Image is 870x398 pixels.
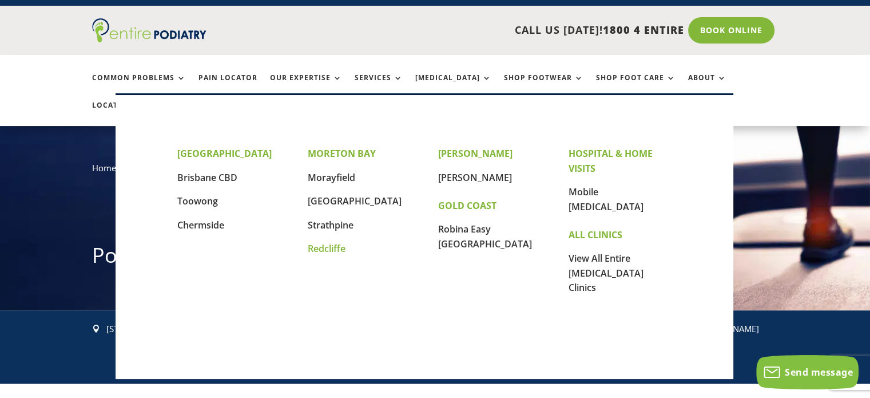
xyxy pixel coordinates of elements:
a: Common Problems [92,74,186,98]
a: Strathpine [308,219,353,231]
a: Morayfield [308,171,355,184]
a: Entire Podiatry [92,33,206,45]
h1: Podiatrist Strathpine [92,241,778,275]
a: Book Online [688,17,774,44]
img: logo (1) [92,18,206,42]
a: Pain Locator [198,74,257,98]
a: [GEOGRAPHIC_DATA] [308,195,402,207]
a: Our Expertise [270,74,342,98]
strong: [GEOGRAPHIC_DATA] [177,147,272,160]
a: Toowong [177,195,218,207]
a: Robina Easy [GEOGRAPHIC_DATA] [438,223,532,250]
a: Redcliffe [308,242,345,255]
strong: [PERSON_NAME] [438,147,513,160]
span: 1800 4 ENTIRE [603,23,684,37]
strong: HOSPITAL & HOME VISITS [569,147,653,175]
a: View All Entire [MEDICAL_DATA] Clinics [569,252,643,294]
a: Brisbane CBD [177,171,237,184]
a: Services [355,74,403,98]
span:  [92,325,100,333]
p: CALL US [DATE]! [251,23,684,38]
a: Home [92,162,116,174]
nav: breadcrumb [92,160,778,184]
button: Send message [756,355,859,389]
strong: GOLD COAST [438,199,496,212]
a: Chermside [177,219,224,231]
a: About [688,74,726,98]
a: Mobile [MEDICAL_DATA] [569,186,643,213]
strong: ALL CLINICS [569,228,622,241]
span: Send message [785,366,853,379]
p: [STREET_ADDRESS] [106,322,253,337]
a: [PERSON_NAME] [438,171,512,184]
strong: MORETON BAY [308,147,376,160]
a: [MEDICAL_DATA] [415,74,491,98]
a: Shop Footwear [504,74,583,98]
a: Locations [92,101,149,126]
a: Shop Foot Care [596,74,676,98]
